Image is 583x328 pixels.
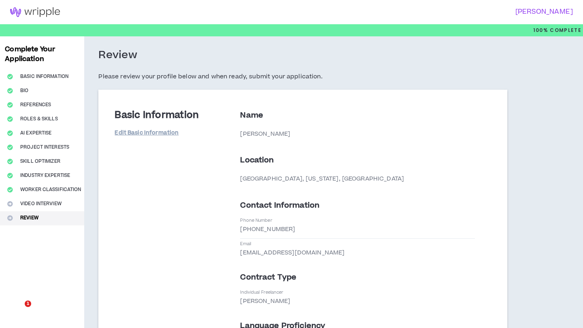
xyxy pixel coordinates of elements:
p: [PERSON_NAME] [240,129,475,139]
h3: Basic Information [115,110,199,121]
p: Location [240,155,475,166]
p: [GEOGRAPHIC_DATA], [US_STATE], [GEOGRAPHIC_DATA] [240,174,475,184]
h3: Review [98,48,137,62]
span: 1 [25,301,31,307]
h3: [PERSON_NAME] [287,8,573,16]
h3: Complete Your Application [2,44,83,64]
h5: Please review your profile below and when ready, submit your application. [98,72,507,82]
p: Contact Information [240,200,475,211]
p: [PERSON_NAME] [240,296,290,306]
p: Email [240,241,251,247]
p: Phone Number [240,217,272,223]
span: Complete [548,27,581,34]
p: 100% [533,24,581,36]
p: [EMAIL_ADDRESS][DOMAIN_NAME] [240,248,345,258]
p: Contract Type [240,272,475,283]
iframe: Intercom live chat [8,301,28,320]
p: Individual Freelancer [240,289,283,295]
a: Edit Basic Information [115,126,179,140]
p: [PHONE_NUMBER] [240,225,295,234]
p: Name [240,110,475,121]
